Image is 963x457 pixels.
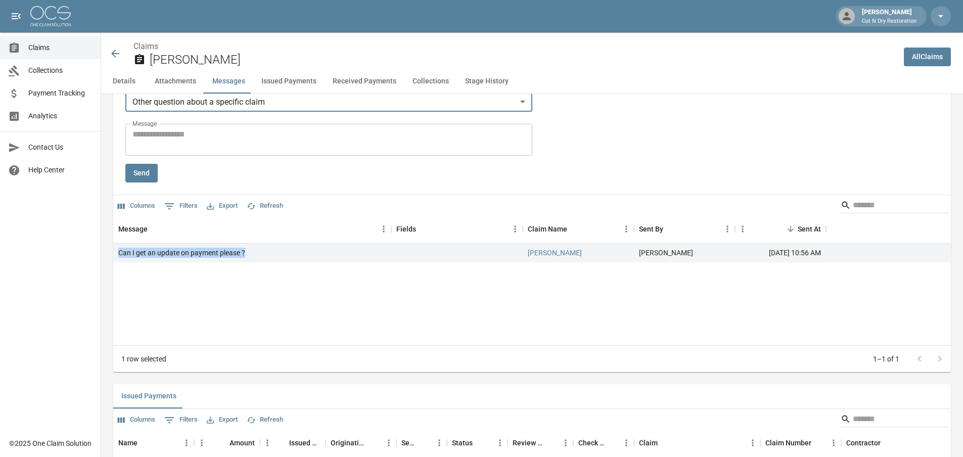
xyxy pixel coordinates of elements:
[101,69,963,94] div: anchor tabs
[101,69,147,94] button: Details
[634,215,735,243] div: Sent By
[115,412,158,428] button: Select columns
[416,222,430,236] button: Sort
[230,429,255,457] div: Amount
[162,198,200,214] button: Show filters
[28,142,93,153] span: Contact Us
[634,429,760,457] div: Claim
[765,429,811,457] div: Claim Number
[289,429,320,457] div: Issued Date
[639,429,658,457] div: Claim
[381,435,396,450] button: Menu
[325,69,404,94] button: Received Payments
[605,436,619,450] button: Sort
[113,215,391,243] div: Message
[873,354,899,364] p: 1–1 of 1
[492,435,508,450] button: Menu
[147,69,204,94] button: Attachments
[204,198,240,214] button: Export
[846,429,881,457] div: Contractor
[735,215,826,243] div: Sent At
[811,436,826,450] button: Sort
[558,435,573,450] button: Menu
[544,436,558,450] button: Sort
[447,429,508,457] div: Status
[28,65,93,76] span: Collections
[30,6,71,26] img: ocs-logo-white-transparent.png
[508,221,523,237] button: Menu
[396,215,416,243] div: Fields
[391,215,523,243] div: Fields
[28,88,93,99] span: Payment Tracking
[784,222,798,236] button: Sort
[658,436,672,450] button: Sort
[862,17,916,26] p: Cut N Dry Restoration
[28,42,93,53] span: Claims
[418,436,432,450] button: Sort
[396,429,447,457] div: Sent To
[133,41,158,51] a: Claims
[331,429,367,457] div: Originating From
[513,429,544,457] div: Review Status
[573,429,634,457] div: Check Number
[404,69,457,94] button: Collections
[125,164,158,182] button: Send
[275,436,289,450] button: Sort
[841,411,949,429] div: Search
[735,244,826,262] div: [DATE] 10:56 AM
[204,412,240,428] button: Export
[326,429,396,457] div: Originating From
[457,69,517,94] button: Stage History
[115,198,158,214] button: Select columns
[118,248,245,258] div: Can I get an update on payment please ?
[113,384,951,408] div: related-list tabs
[253,69,325,94] button: Issued Payments
[720,221,735,237] button: Menu
[639,215,663,243] div: Sent By
[260,435,275,450] button: Menu
[244,412,286,428] button: Refresh
[619,435,634,450] button: Menu
[148,222,162,236] button: Sort
[113,429,194,457] div: Name
[619,221,634,237] button: Menu
[121,354,166,364] div: 1 row selected
[745,435,760,450] button: Menu
[137,436,152,450] button: Sort
[735,221,750,237] button: Menu
[367,436,381,450] button: Sort
[528,215,567,243] div: Claim Name
[452,429,473,457] div: Status
[376,221,391,237] button: Menu
[760,429,841,457] div: Claim Number
[113,384,185,408] button: Issued Payments
[194,429,260,457] div: Amount
[204,69,253,94] button: Messages
[150,53,896,67] h2: [PERSON_NAME]
[432,435,447,450] button: Menu
[826,435,841,450] button: Menu
[508,429,573,457] div: Review Status
[528,248,582,258] a: [PERSON_NAME]
[133,40,896,53] nav: breadcrumb
[28,111,93,121] span: Analytics
[639,248,693,258] div: Amber Marquez
[179,435,194,450] button: Menu
[118,429,137,457] div: Name
[858,7,921,25] div: [PERSON_NAME]
[904,48,951,66] a: AllClaims
[132,119,157,128] label: Message
[215,436,230,450] button: Sort
[881,436,895,450] button: Sort
[244,198,286,214] button: Refresh
[28,165,93,175] span: Help Center
[260,429,326,457] div: Issued Date
[841,197,949,215] div: Search
[578,429,605,457] div: Check Number
[798,215,821,243] div: Sent At
[9,438,91,448] div: © 2025 One Claim Solution
[6,6,26,26] button: open drawer
[162,412,200,428] button: Show filters
[194,435,209,450] button: Menu
[523,215,634,243] div: Claim Name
